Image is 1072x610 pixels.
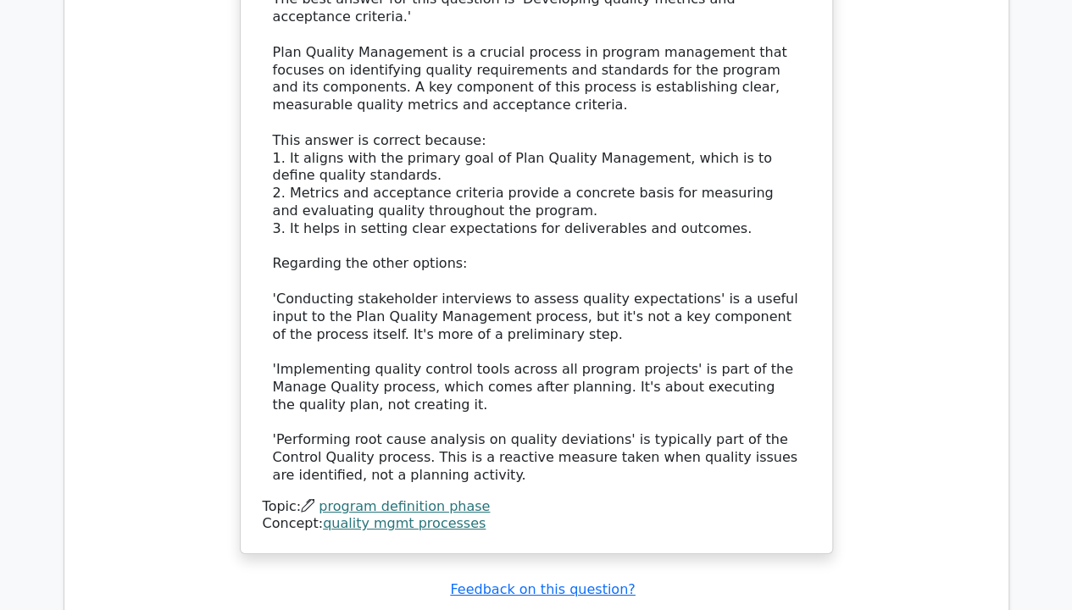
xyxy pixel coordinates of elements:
[263,515,810,533] div: Concept:
[450,581,635,597] a: Feedback on this question?
[263,498,810,516] div: Topic:
[323,515,486,531] a: quality mgmt processes
[319,498,490,514] a: program definition phase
